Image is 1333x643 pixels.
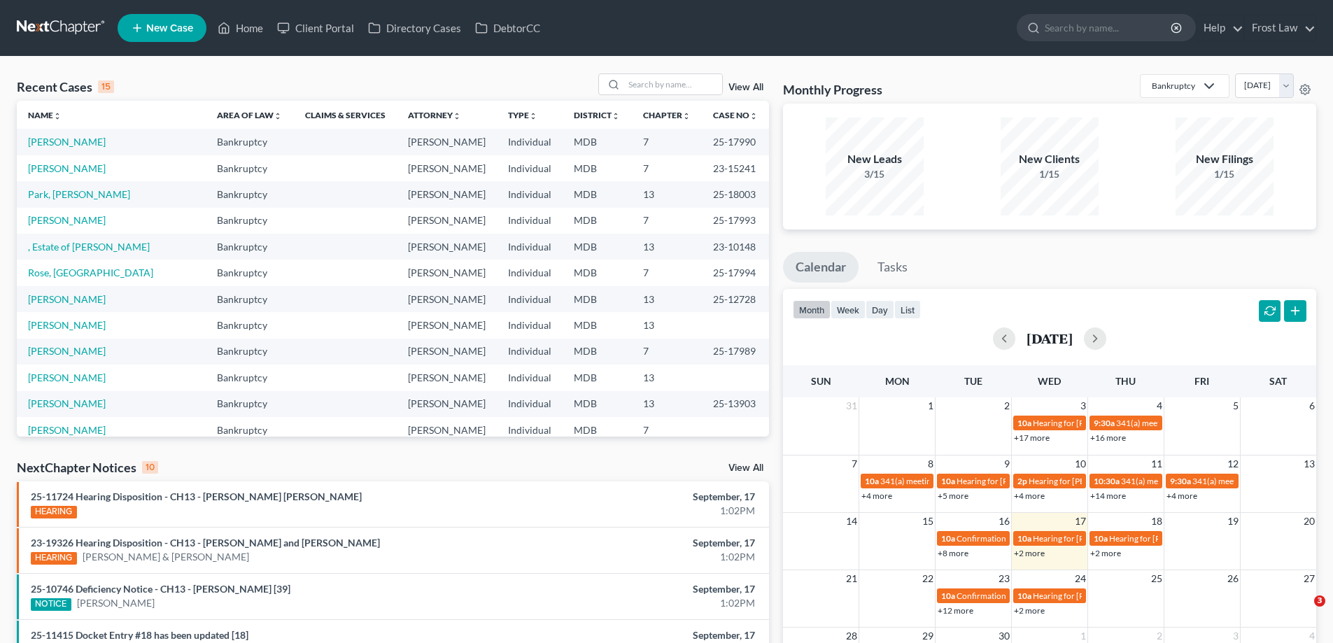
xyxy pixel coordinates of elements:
td: 25-12728 [702,286,769,312]
td: 25-13903 [702,391,769,417]
td: Individual [497,365,563,390]
span: 9:30a [1094,418,1115,428]
td: [PERSON_NAME] [397,234,497,260]
span: 10 [1073,455,1087,472]
span: Hearing for [PERSON_NAME] [1033,591,1142,601]
span: 11 [1150,455,1164,472]
span: 10a [941,591,955,601]
div: 1:02PM [523,550,755,564]
a: +4 more [1014,490,1045,501]
span: 20 [1302,513,1316,530]
span: 10a [1094,533,1108,544]
a: 23-19326 Hearing Disposition - CH13 - [PERSON_NAME] and [PERSON_NAME] [31,537,380,549]
td: Individual [497,234,563,260]
div: 1:02PM [523,504,755,518]
td: [PERSON_NAME] [397,181,497,207]
a: Districtunfold_more [574,110,620,120]
span: Hearing for [PERSON_NAME] [1033,418,1142,428]
td: Bankruptcy [206,286,293,312]
div: Bankruptcy [1152,80,1195,92]
td: [PERSON_NAME] [397,417,497,443]
span: Confirmation hearing for [PERSON_NAME] [957,591,1115,601]
span: 31 [845,397,859,414]
a: [PERSON_NAME] [28,345,106,357]
a: [PERSON_NAME] [28,136,106,148]
td: MDB [563,181,631,207]
span: 22 [921,570,935,587]
span: Sun [811,375,831,387]
span: 24 [1073,570,1087,587]
td: Individual [497,181,563,207]
span: 3 [1314,595,1325,607]
td: Individual [497,339,563,365]
td: MDB [563,312,631,338]
td: [PERSON_NAME] [397,129,497,155]
td: 13 [632,312,702,338]
a: +2 more [1014,605,1045,616]
span: 18 [1150,513,1164,530]
td: 25-17993 [702,208,769,234]
td: 13 [632,391,702,417]
a: +12 more [938,605,973,616]
i: unfold_more [612,112,620,120]
td: [PERSON_NAME] [397,365,497,390]
td: Individual [497,129,563,155]
td: 7 [632,155,702,181]
td: MDB [563,260,631,285]
span: Fri [1194,375,1209,387]
td: [PERSON_NAME] [397,391,497,417]
input: Search by name... [624,74,722,94]
span: 16 [997,513,1011,530]
a: Home [211,15,270,41]
a: [PERSON_NAME] [28,319,106,331]
a: , Estate of [PERSON_NAME] [28,241,150,253]
a: [PERSON_NAME] [77,596,155,610]
button: week [831,300,866,319]
span: 10a [1017,418,1031,428]
td: Bankruptcy [206,312,293,338]
iframe: Intercom live chat [1285,595,1319,629]
td: 23-15241 [702,155,769,181]
td: 7 [632,129,702,155]
td: [PERSON_NAME] [397,260,497,285]
span: 3 [1079,397,1087,414]
a: +16 more [1090,432,1126,443]
span: 10a [1017,533,1031,544]
td: 13 [632,365,702,390]
a: Directory Cases [361,15,468,41]
div: New Leads [826,151,924,167]
div: 3/15 [826,167,924,181]
td: 13 [632,234,702,260]
a: Area of Lawunfold_more [217,110,282,120]
span: New Case [146,23,193,34]
a: Rose, [GEOGRAPHIC_DATA] [28,267,153,278]
a: Park, [PERSON_NAME] [28,188,130,200]
a: [PERSON_NAME] [28,372,106,383]
div: September, 17 [523,536,755,550]
span: 341(a) meeting for [PERSON_NAME] [880,476,1015,486]
i: unfold_more [453,112,461,120]
td: Individual [497,391,563,417]
span: 341(a) meeting for [PERSON_NAME] [1121,476,1256,486]
span: 10:30a [1094,476,1120,486]
span: 27 [1302,570,1316,587]
td: Individual [497,208,563,234]
span: 7 [850,455,859,472]
span: 25 [1150,570,1164,587]
span: 2 [1003,397,1011,414]
span: Hearing for [PERSON_NAME] [1109,533,1218,544]
span: 21 [845,570,859,587]
div: 1/15 [1001,167,1099,181]
td: Individual [497,155,563,181]
span: Confirmation hearing for [PERSON_NAME] [PERSON_NAME] [957,533,1183,544]
td: Bankruptcy [206,208,293,234]
td: Bankruptcy [206,365,293,390]
td: Bankruptcy [206,234,293,260]
div: HEARING [31,552,77,565]
h3: Monthly Progress [783,81,882,98]
span: Wed [1038,375,1061,387]
td: 7 [632,417,702,443]
a: Nameunfold_more [28,110,62,120]
span: 19 [1226,513,1240,530]
span: Mon [885,375,910,387]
